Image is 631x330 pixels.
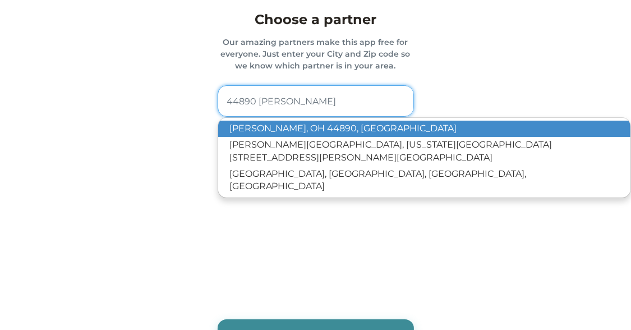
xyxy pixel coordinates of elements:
[218,85,414,117] input: Start typing...
[218,166,630,195] p: [GEOGRAPHIC_DATA], [GEOGRAPHIC_DATA], [GEOGRAPHIC_DATA], [GEOGRAPHIC_DATA]
[218,137,630,166] p: [PERSON_NAME][GEOGRAPHIC_DATA], [US_STATE][GEOGRAPHIC_DATA][STREET_ADDRESS][PERSON_NAME][GEOGRAPH...
[251,10,380,30] h4: Choose a partner
[218,121,630,137] p: [PERSON_NAME], OH 44890, [GEOGRAPHIC_DATA]
[218,36,414,72] div: Our amazing partners make this app free for everyone. Just enter your City and Zip code so we kno...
